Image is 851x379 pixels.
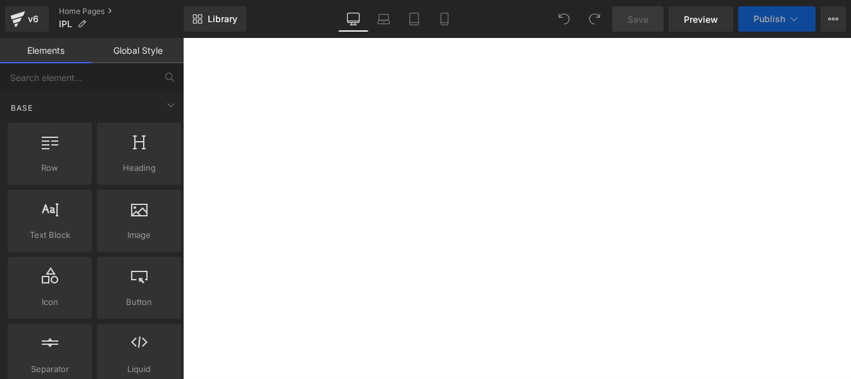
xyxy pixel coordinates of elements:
[101,161,177,175] span: Heading
[738,6,816,32] button: Publish
[92,38,184,63] a: Global Style
[582,6,607,32] button: Redo
[101,228,177,242] span: Image
[59,19,72,29] span: IPL
[208,13,237,25] span: Library
[821,6,846,32] button: More
[101,363,177,376] span: Liquid
[429,6,460,32] a: Mobile
[11,228,88,242] span: Text Block
[101,295,177,309] span: Button
[5,6,49,32] a: v6
[399,6,429,32] a: Tablet
[753,14,785,24] span: Publish
[669,6,733,32] a: Preview
[184,6,246,32] a: New Library
[552,6,577,32] button: Undo
[59,6,184,16] a: Home Pages
[25,11,41,27] div: v6
[338,6,369,32] a: Desktop
[369,6,399,32] a: Laptop
[9,102,34,114] span: Base
[11,295,88,309] span: Icon
[627,13,648,26] span: Save
[11,161,88,175] span: Row
[11,363,88,376] span: Separator
[684,13,718,26] span: Preview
